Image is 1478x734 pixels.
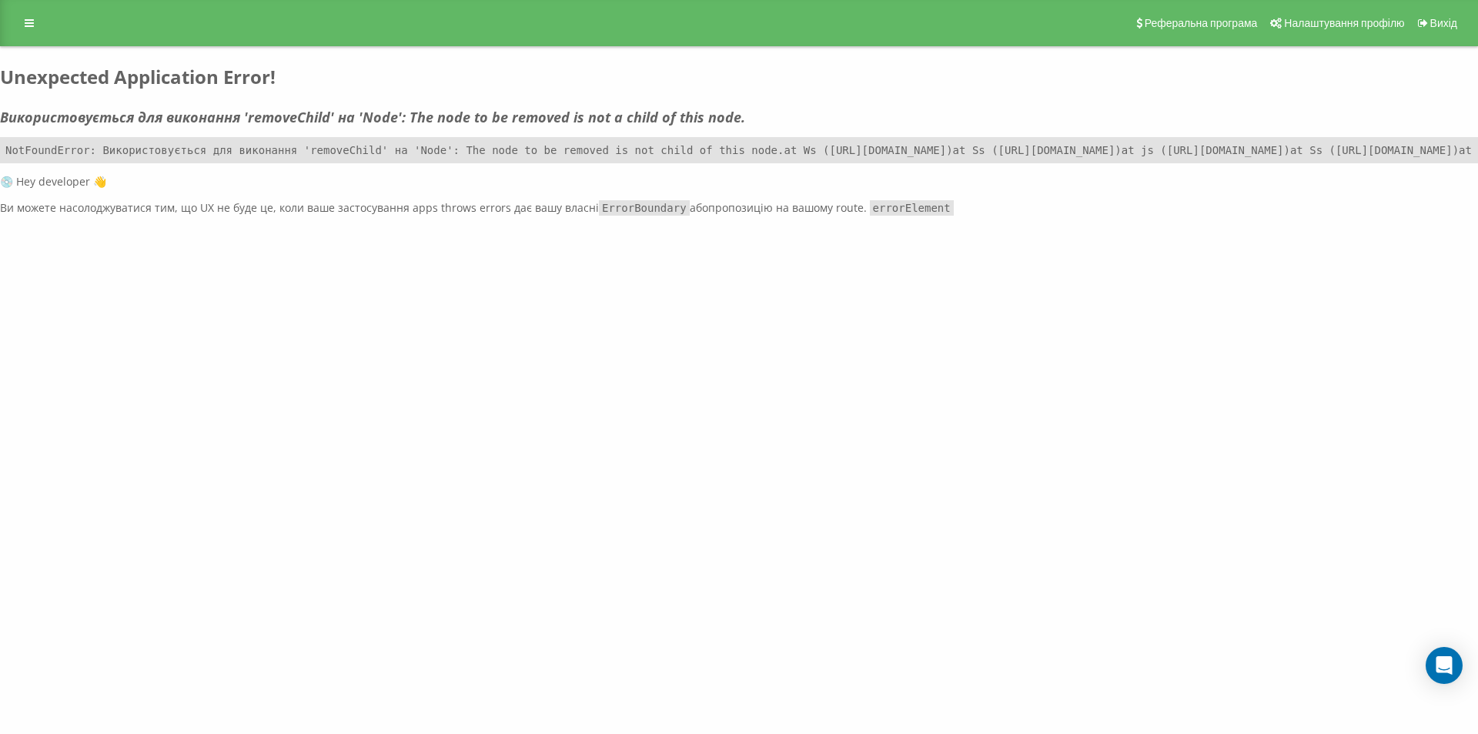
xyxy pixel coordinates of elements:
font: Вихід [1430,17,1457,29]
code: errorElement [870,200,954,216]
font: at Ss ([URL][DOMAIN_NAME]) [953,144,1122,156]
code: ErrorBoundary [599,200,690,216]
font: NotFoundError: Використовується для виконання 'removeChild' на 'Node': The node to be removed is ... [5,144,784,156]
div: Open Intercom Messenger [1426,647,1463,684]
font: at Ws ([URL][DOMAIN_NAME]) [784,144,952,156]
font: або [690,200,708,215]
font: at Ss ([URL][DOMAIN_NAME]) [1290,144,1459,156]
font: пропозицію на вашому route. [708,200,867,215]
font: Налаштування профілю [1284,17,1404,29]
font: at js ([URL][DOMAIN_NAME]) [1122,144,1290,156]
font: Реферальна програма [1145,17,1258,29]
